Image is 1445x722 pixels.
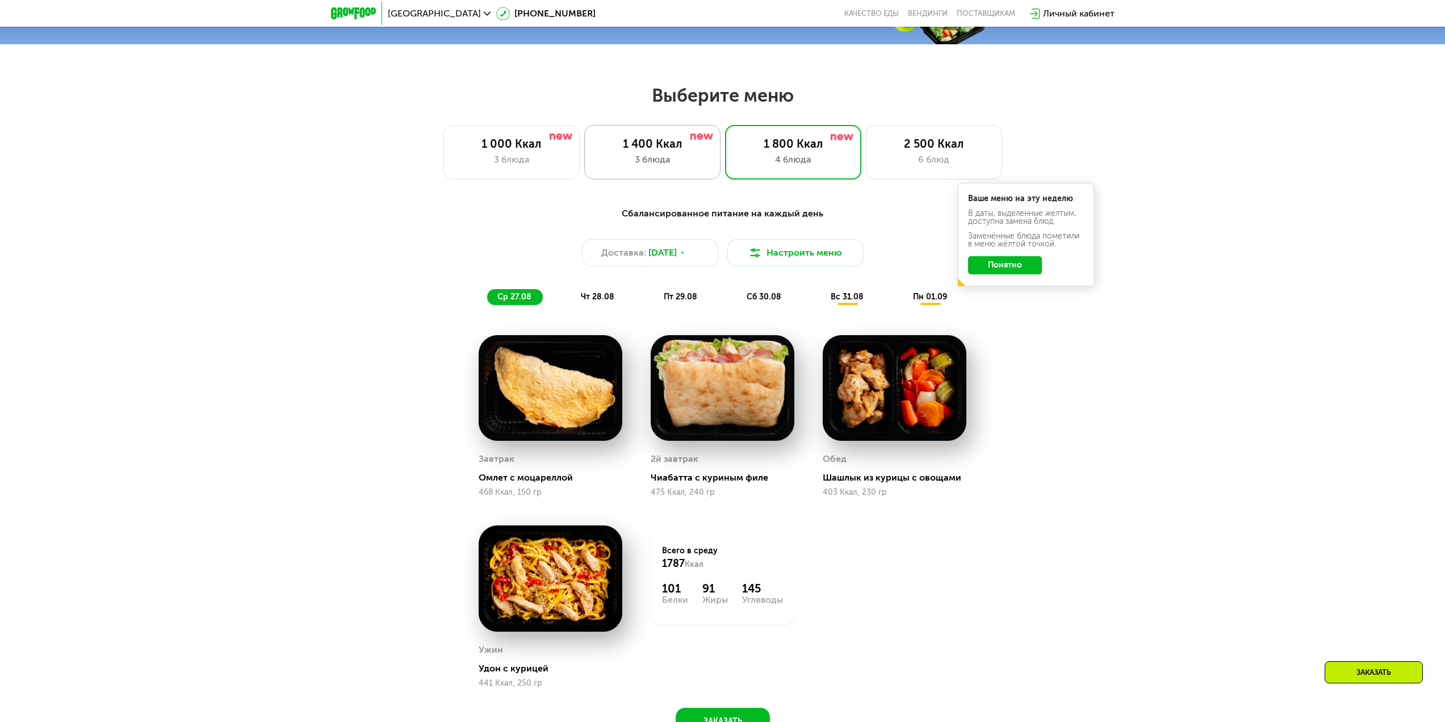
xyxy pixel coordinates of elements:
[596,137,709,151] div: 1 400 Ккал
[651,488,794,497] div: 475 Ккал, 240 гр
[662,595,688,604] div: Белки
[497,292,531,302] span: ср 27.08
[685,560,703,569] span: Ккал
[727,239,864,266] button: Настроить меню
[479,450,514,468] div: Завтрак
[664,292,697,302] span: пт 29.08
[1325,661,1423,683] div: Заказать
[36,84,1409,107] h2: Выберите меню
[968,210,1084,226] div: В даты, выделенные желтым, доступна замена блюд.
[387,207,1059,221] div: Сбалансированное питание на каждый день
[702,595,728,604] div: Жиры
[1043,7,1115,20] div: Личный кабинет
[742,582,783,595] div: 145
[957,9,1015,18] div: поставщикам
[913,292,947,302] span: пн 01.09
[823,450,847,468] div: Обед
[823,472,975,483] div: Шашлык из курицы с овощами
[479,488,622,497] div: 468 Ккал, 150 гр
[596,153,709,166] div: 3 блюда
[968,256,1042,274] button: Понятно
[496,7,596,20] a: [PHONE_NUMBER]
[601,246,646,260] span: Доставка:
[455,153,568,166] div: 3 блюда
[878,153,990,166] div: 6 блюд
[737,137,849,151] div: 1 800 Ккал
[662,545,783,570] div: Всего в среду
[662,557,685,570] span: 1787
[662,582,688,595] div: 101
[878,137,990,151] div: 2 500 Ккал
[968,232,1084,248] div: Заменённые блюда пометили в меню жёлтой точкой.
[823,488,966,497] div: 403 Ккал, 230 гр
[479,472,631,483] div: Омлет с моцареллой
[737,153,849,166] div: 4 блюда
[479,663,631,674] div: Удон с курицей
[831,292,864,302] span: вс 31.08
[702,582,728,595] div: 91
[747,292,781,302] span: сб 30.08
[455,137,568,151] div: 1 000 Ккал
[651,450,698,468] div: 2й завтрак
[648,246,677,260] span: [DATE]
[742,595,783,604] div: Углеводы
[844,9,899,18] a: Качество еды
[968,195,1084,203] div: Ваше меню на эту неделю
[581,292,614,302] span: чт 28.08
[479,679,622,688] div: 441 Ккал, 250 гр
[388,9,481,18] span: [GEOGRAPHIC_DATA]
[651,472,803,483] div: Чиабатта с куриным филе
[479,641,503,658] div: Ужин
[908,9,948,18] a: Вендинги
